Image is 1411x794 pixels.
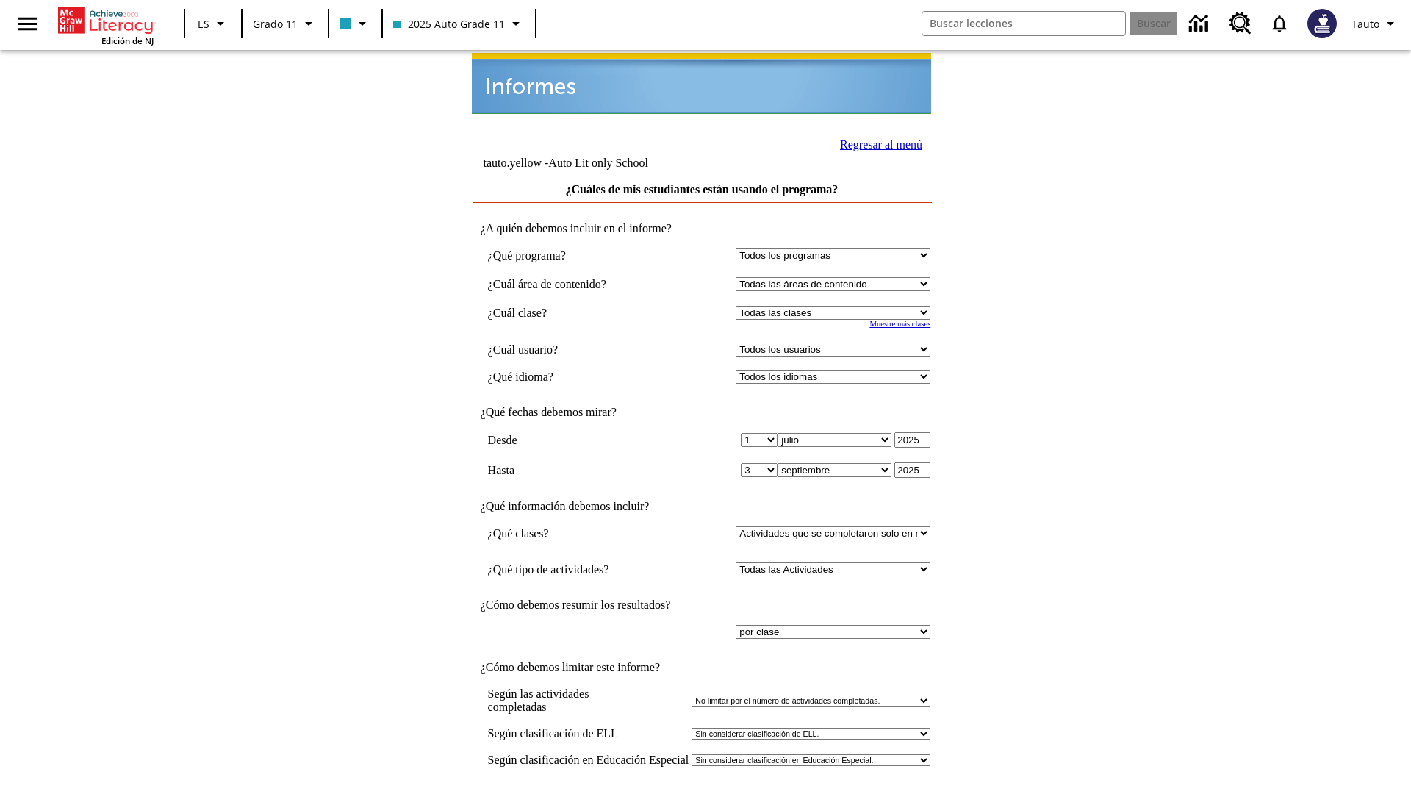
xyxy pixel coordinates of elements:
[922,12,1125,35] input: Buscar campo
[253,16,298,32] span: Grado 11
[472,53,931,114] img: header
[1221,4,1260,43] a: Centro de recursos, Se abrirá en una pestaña nueva.
[473,222,931,235] td: ¿A quién debemos incluir en el informe?
[1180,4,1221,44] a: Centro de información
[198,16,209,32] span: ES
[488,343,654,357] td: ¿Cuál usuario?
[869,320,930,328] a: Muestre más clases
[393,16,505,32] span: 2025 Auto Grade 11
[1346,10,1405,37] button: Perfil/Configuración
[548,157,648,169] nobr: Auto Lit only School
[473,406,931,419] td: ¿Qué fechas debemos mirar?
[247,10,323,37] button: Grado: Grado 11, Elige un grado
[488,370,654,384] td: ¿Qué idioma?
[483,157,753,170] td: tauto.yellow -
[488,432,654,448] td: Desde
[6,2,49,46] button: Abrir el menú lateral
[488,754,689,767] td: Según clasificación en Educación Especial
[101,35,154,46] span: Edición de NJ
[334,10,377,37] button: El color de la clase es azul claro. Cambiar el color de la clase.
[488,687,689,714] td: Según las actividades completadas
[473,500,931,513] td: ¿Qué información debemos incluir?
[190,10,237,37] button: Lenguaje: ES, Selecciona un idioma
[840,138,922,151] a: Regresar al menú
[473,598,931,612] td: ¿Cómo debemos resumir los resultados?
[488,562,654,576] td: ¿Qué tipo de actividades?
[473,661,931,674] td: ¿Cómo debemos limitar este informe?
[1351,16,1379,32] span: Tauto
[488,727,689,740] td: Según clasificación de ELL
[488,278,606,290] nobr: ¿Cuál área de contenido?
[488,526,654,540] td: ¿Qué clases?
[488,248,654,262] td: ¿Qué programa?
[1307,9,1337,38] img: Avatar
[488,306,654,320] td: ¿Cuál clase?
[387,10,531,37] button: Clase: 2025 Auto Grade 11, Selecciona una clase
[566,183,839,196] a: ¿Cuáles de mis estudiantes están usando el programa?
[1299,4,1346,43] button: Escoja un nuevo avatar
[1260,4,1299,43] a: Notificaciones
[488,462,654,478] td: Hasta
[58,4,154,46] div: Portada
